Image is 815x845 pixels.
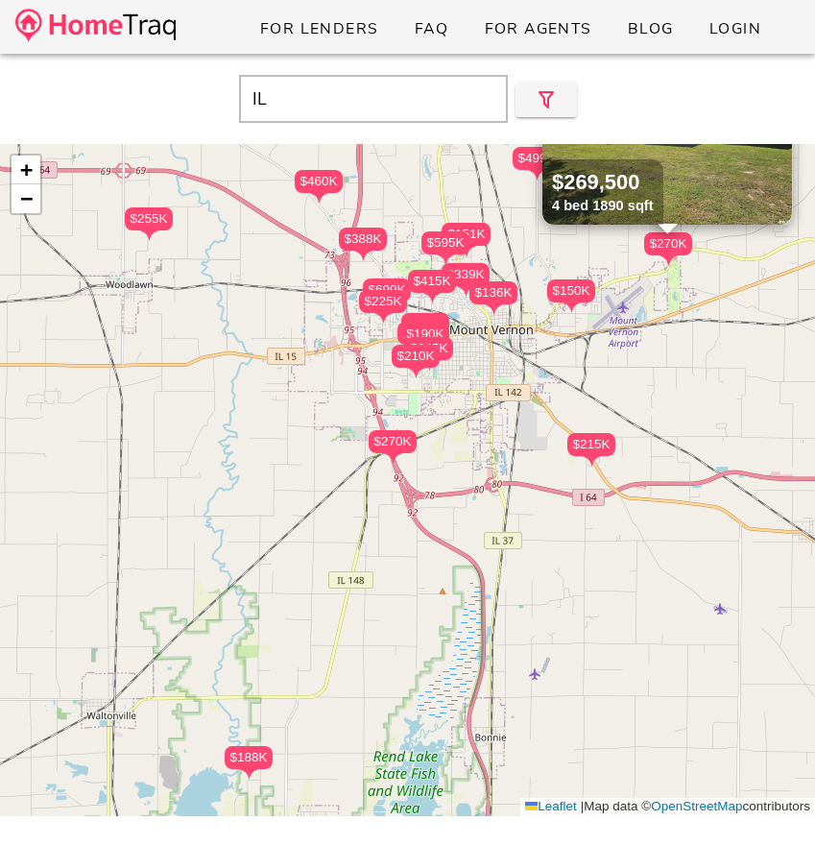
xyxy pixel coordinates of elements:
[225,746,273,769] div: $188K
[552,169,654,197] div: $269,500
[392,345,440,378] div: $210K
[513,147,561,170] div: $499K
[259,18,379,39] span: For Lenders
[513,147,561,181] div: $499K
[369,430,417,464] div: $270K
[552,197,654,215] div: 4 bed 1890 sqft
[469,281,517,304] div: $136K
[363,278,411,302] div: $699K
[469,281,517,315] div: $136K
[15,9,176,42] img: desktop-logo.34a1112.png
[12,156,40,184] a: Zoom in
[401,320,449,353] div: $135K
[295,170,343,204] div: $460K
[693,12,777,46] a: Login
[443,223,491,256] div: $151K
[567,433,615,456] div: $215K
[483,18,591,39] span: For Agents
[20,157,33,181] span: +
[359,290,407,313] div: $225K
[309,193,329,204] img: triPin.png
[12,184,40,213] a: Zoom out
[414,18,449,39] span: FAQ
[20,186,33,210] span: −
[405,337,453,360] div: $245K
[401,313,449,347] div: $145K
[567,433,615,467] div: $215K
[405,337,453,371] div: $245K
[436,254,456,265] img: triPin.png
[397,322,445,355] div: $129K
[408,270,456,293] div: $415K
[520,798,815,816] div: Map data © contributors
[225,746,273,780] div: $188K
[708,18,761,39] span: Login
[244,12,395,46] a: For Lenders
[359,290,407,324] div: $225K
[562,302,582,313] img: triPin.png
[525,799,577,813] a: Leaflet
[339,228,387,251] div: $388K
[373,313,394,324] img: triPin.png
[383,453,403,464] img: triPin.png
[644,232,692,266] div: $270K
[401,323,449,356] div: $190K
[406,368,426,378] img: triPin.png
[547,279,595,313] div: $150K
[363,278,411,312] div: $699K
[397,322,445,345] div: $129K
[527,170,547,181] img: triPin.png
[408,270,456,303] div: $415K
[582,456,602,467] img: triPin.png
[401,320,449,343] div: $135K
[125,207,173,241] div: $255K
[659,255,679,266] img: triPin.png
[442,263,490,297] div: $339K
[442,223,490,256] div: $140K
[353,251,373,261] img: triPin.png
[139,230,159,241] img: triPin.png
[339,228,387,261] div: $388K
[644,232,692,255] div: $270K
[651,799,742,813] a: OpenStreetMap
[369,430,417,453] div: $270K
[581,799,585,813] span: |
[398,12,465,46] a: FAQ
[295,170,343,193] div: $460K
[401,313,449,336] div: $145K
[125,207,173,230] div: $255K
[239,75,508,123] input: Enter Your Address, Zipcode or City & State
[421,231,469,254] div: $595K
[611,12,689,46] a: Blog
[565,192,613,226] div: $285K
[456,286,476,297] img: triPin.png
[239,769,259,780] img: triPin.png
[443,223,491,246] div: $151K
[401,323,449,346] div: $190K
[484,304,504,315] img: triPin.png
[422,293,443,303] img: triPin.png
[719,753,815,845] iframe: Chat Widget
[627,18,674,39] span: Blog
[442,263,490,286] div: $339K
[421,231,469,265] div: $595K
[392,345,440,368] div: $210K
[547,279,595,302] div: $150K
[467,12,607,46] a: For Agents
